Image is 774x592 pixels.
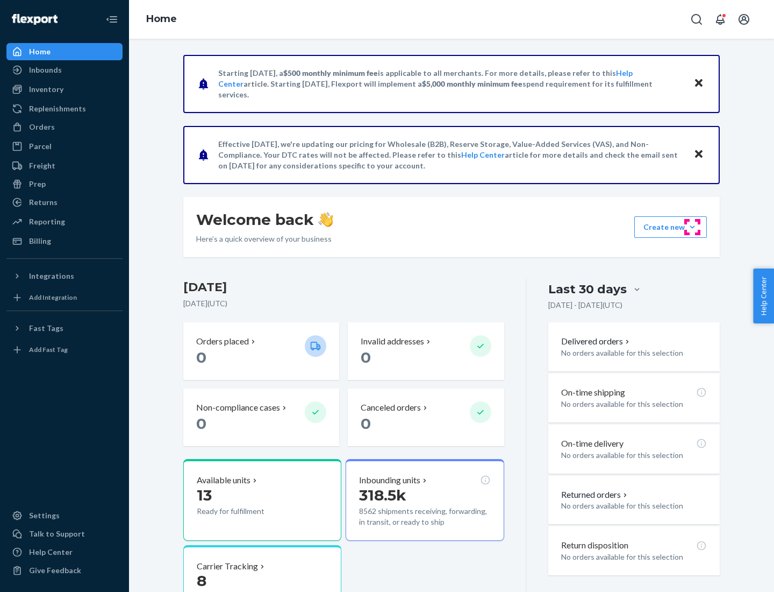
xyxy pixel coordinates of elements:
[6,175,123,193] a: Prep
[196,401,280,414] p: Non-compliance cases
[348,322,504,380] button: Invalid addresses 0
[29,122,55,132] div: Orders
[361,401,421,414] p: Canceled orders
[6,341,123,358] a: Add Fast Tag
[6,157,123,174] a: Freight
[29,345,68,354] div: Add Fast Tag
[548,281,627,298] div: Last 30 days
[634,216,707,238] button: Create new
[561,438,623,450] p: On-time delivery
[196,348,206,367] span: 0
[359,474,420,487] p: Inbounding units
[29,236,51,246] div: Billing
[6,138,123,155] a: Parcel
[561,386,625,399] p: On-time shipping
[197,506,296,517] p: Ready for fulfillment
[29,141,52,152] div: Parcel
[753,269,774,323] button: Help Center
[6,320,123,337] button: Fast Tags
[561,399,707,410] p: No orders available for this selection
[348,389,504,446] button: Canceled orders 0
[692,147,706,163] button: Close
[6,81,123,98] a: Inventory
[197,486,212,504] span: 13
[361,335,424,348] p: Invalid addresses
[29,323,63,334] div: Fast Tags
[183,389,339,446] button: Non-compliance cases 0
[218,139,683,171] p: Effective [DATE], we're updating our pricing for Wholesale (B2B), Reserve Storage, Value-Added Se...
[461,150,505,159] a: Help Center
[359,506,490,527] p: 8562 shipments receiving, forwarding, in transit, or ready to ship
[561,348,707,358] p: No orders available for this selection
[561,489,629,501] button: Returned orders
[346,459,504,541] button: Inbounding units318.5k8562 shipments receiving, forwarding, in transit, or ready to ship
[29,197,58,208] div: Returns
[197,474,250,487] p: Available units
[183,298,504,309] p: [DATE] ( UTC )
[686,9,707,30] button: Open Search Box
[561,335,632,348] button: Delivered orders
[561,552,707,562] p: No orders available for this selection
[29,528,85,539] div: Talk to Support
[196,414,206,433] span: 0
[318,212,333,227] img: hand-wave emoji
[709,9,731,30] button: Open notifications
[6,525,123,542] a: Talk to Support
[361,414,371,433] span: 0
[359,486,406,504] span: 318.5k
[197,572,206,590] span: 8
[197,560,258,573] p: Carrier Tracking
[29,565,81,576] div: Give Feedback
[6,118,123,136] a: Orders
[561,450,707,461] p: No orders available for this selection
[283,68,378,77] span: $500 monthly minimum fee
[196,234,333,244] p: Here’s a quick overview of your business
[29,547,73,558] div: Help Center
[29,65,62,75] div: Inbounds
[422,79,522,88] span: $5,000 monthly minimum fee
[6,562,123,579] button: Give Feedback
[6,507,123,524] a: Settings
[6,213,123,230] a: Reporting
[692,76,706,91] button: Close
[29,510,60,521] div: Settings
[6,289,123,306] a: Add Integration
[6,544,123,561] a: Help Center
[6,100,123,117] a: Replenishments
[561,501,707,511] p: No orders available for this selection
[561,539,628,552] p: Return disposition
[218,68,683,100] p: Starting [DATE], a is applicable to all merchants. For more details, please refer to this article...
[6,232,123,250] a: Billing
[183,279,504,296] h3: [DATE]
[548,300,622,311] p: [DATE] - [DATE] ( UTC )
[146,13,177,25] a: Home
[361,348,371,367] span: 0
[29,160,55,171] div: Freight
[6,43,123,60] a: Home
[183,459,341,541] button: Available units13Ready for fulfillment
[6,61,123,79] a: Inbounds
[12,14,58,25] img: Flexport logo
[29,293,77,302] div: Add Integration
[29,271,74,281] div: Integrations
[29,46,51,57] div: Home
[6,194,123,211] a: Returns
[196,210,333,229] h1: Welcome back
[138,4,185,35] ol: breadcrumbs
[29,216,65,227] div: Reporting
[101,9,123,30] button: Close Navigation
[29,179,46,189] div: Prep
[29,84,63,95] div: Inventory
[196,335,249,348] p: Orders placed
[183,322,339,380] button: Orders placed 0
[29,103,86,114] div: Replenishments
[6,267,123,285] button: Integrations
[733,9,755,30] button: Open account menu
